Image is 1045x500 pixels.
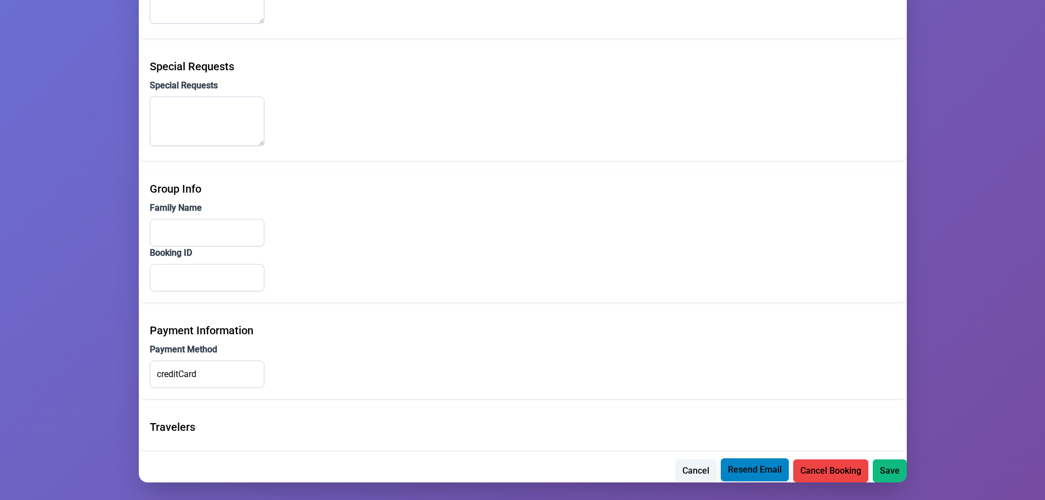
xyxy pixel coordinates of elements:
div: Special Requests [150,58,896,75]
span: Save [880,464,900,477]
label: Family Name [150,201,896,215]
label: Booking ID [150,246,896,260]
button: Cancel [675,459,716,482]
span: Cancel [682,464,709,477]
div: Group Info [150,181,896,197]
label: Special Requests [150,79,896,92]
label: Payment Method [150,343,896,356]
span: Resend Email [728,463,782,476]
div: Travelers [150,419,896,435]
div: Payment Information [150,322,896,339]
span: Cancel Booking [800,464,861,477]
button: Save [873,459,907,482]
button: Cancel Booking [793,459,868,482]
button: Resend Email [721,458,789,481]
